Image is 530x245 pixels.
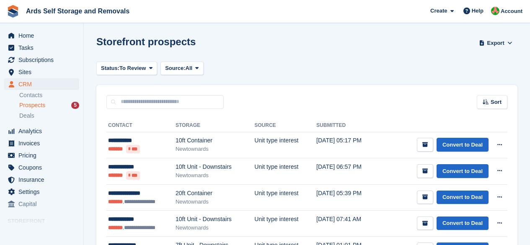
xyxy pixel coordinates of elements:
[18,186,69,198] span: Settings
[101,64,119,72] span: Status:
[430,7,447,15] span: Create
[4,54,79,66] a: menu
[437,164,489,178] a: Convert to Deal
[4,66,79,78] a: menu
[4,174,79,186] a: menu
[176,224,254,232] div: Newtownards
[176,119,254,132] th: Storage
[477,36,514,50] button: Export
[4,150,79,161] a: menu
[4,198,79,210] a: menu
[19,101,79,110] a: Prospects 5
[176,215,254,224] div: 10ft Unit - Downstairs
[254,210,316,236] td: Unit type interest
[96,36,196,47] h1: Storefront prospects
[4,125,79,137] a: menu
[254,184,316,210] td: Unit type interest
[71,102,79,109] div: 5
[4,42,79,54] a: menu
[176,162,254,171] div: 10ft Unit - Downstairs
[18,78,69,90] span: CRM
[176,136,254,145] div: 10ft Container
[19,91,79,99] a: Contacts
[4,186,79,198] a: menu
[472,7,483,15] span: Help
[18,66,69,78] span: Sites
[4,78,79,90] a: menu
[491,98,502,106] span: Sort
[18,162,69,173] span: Coupons
[96,62,157,75] button: Status: To Review
[18,30,69,41] span: Home
[18,150,69,161] span: Pricing
[7,5,19,18] img: stora-icon-8386f47178a22dfd0bd8f6a31ec36ba5ce8667c1dd55bd0f319d3a0aa187defe.svg
[176,198,254,206] div: Newtownards
[254,158,316,185] td: Unit type interest
[19,101,45,109] span: Prospects
[437,217,489,230] a: Convert to Deal
[18,137,69,149] span: Invoices
[316,132,380,158] td: [DATE] 05:17 PM
[437,191,489,204] a: Convert to Deal
[119,64,146,72] span: To Review
[18,125,69,137] span: Analytics
[4,30,79,41] a: menu
[23,4,133,18] a: Ards Self Storage and Removals
[491,7,499,15] img: Ethan McFerran
[165,64,185,72] span: Source:
[18,198,69,210] span: Capital
[4,137,79,149] a: menu
[18,42,69,54] span: Tasks
[176,171,254,180] div: Newtownards
[8,217,83,225] span: Storefront
[437,138,489,152] a: Convert to Deal
[18,54,69,66] span: Subscriptions
[160,62,204,75] button: Source: All
[254,119,316,132] th: Source
[316,184,380,210] td: [DATE] 05:39 PM
[19,112,34,120] span: Deals
[19,111,79,120] a: Deals
[176,189,254,198] div: 20ft Container
[4,162,79,173] a: menu
[487,39,504,47] span: Export
[254,132,316,158] td: Unit type interest
[176,145,254,153] div: Newtownards
[106,119,176,132] th: Contact
[18,174,69,186] span: Insurance
[186,64,193,72] span: All
[316,119,380,132] th: Submitted
[316,158,380,185] td: [DATE] 06:57 PM
[501,7,522,15] span: Account
[316,210,380,236] td: [DATE] 07:41 AM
